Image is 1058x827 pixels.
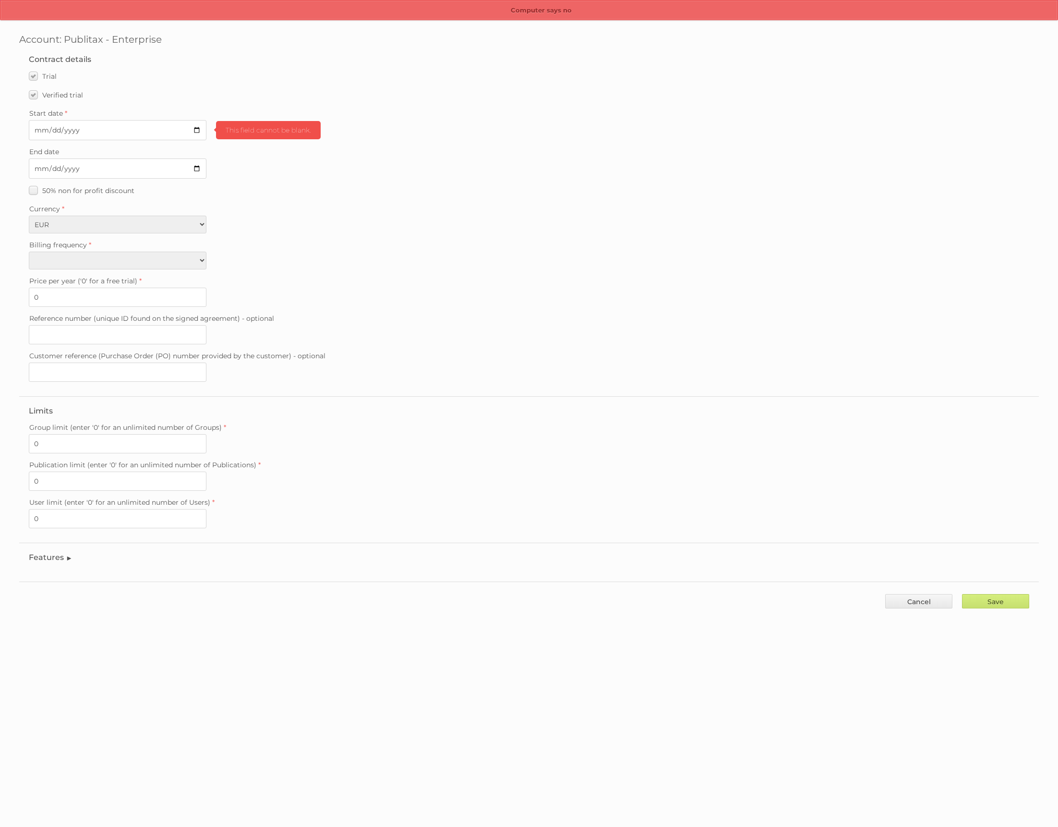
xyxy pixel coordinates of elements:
span: Reference number (unique ID found on the signed agreement) - optional [29,314,274,323]
span: Trial [42,72,57,81]
legend: Features [29,553,72,562]
span: Publication limit (enter '0' for an unlimited number of Publications) [29,461,256,469]
span: Verified trial [42,91,83,99]
input: Save [962,594,1029,608]
span: Billing frequency [29,241,87,249]
span: Customer reference (Purchase Order (PO) number provided by the customer) - optional [29,352,325,360]
span: End date [29,147,59,156]
span: Group limit (enter '0' for an unlimited number of Groups) [29,423,222,432]
p: Computer says no [0,0,1058,21]
span: Currency [29,205,60,213]
span: Start date [29,109,63,118]
span: 50% non for profit discount [42,186,134,195]
span: This field cannot be blank. [216,121,321,139]
legend: Limits [29,406,53,415]
legend: Contract details [29,55,91,64]
span: User limit (enter '0' for an unlimited number of Users) [29,498,210,507]
span: Price per year ('0' for a free trial) [29,277,137,285]
h1: Account: Publitax - Enterprise [19,34,1039,45]
a: Cancel [885,594,952,608]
